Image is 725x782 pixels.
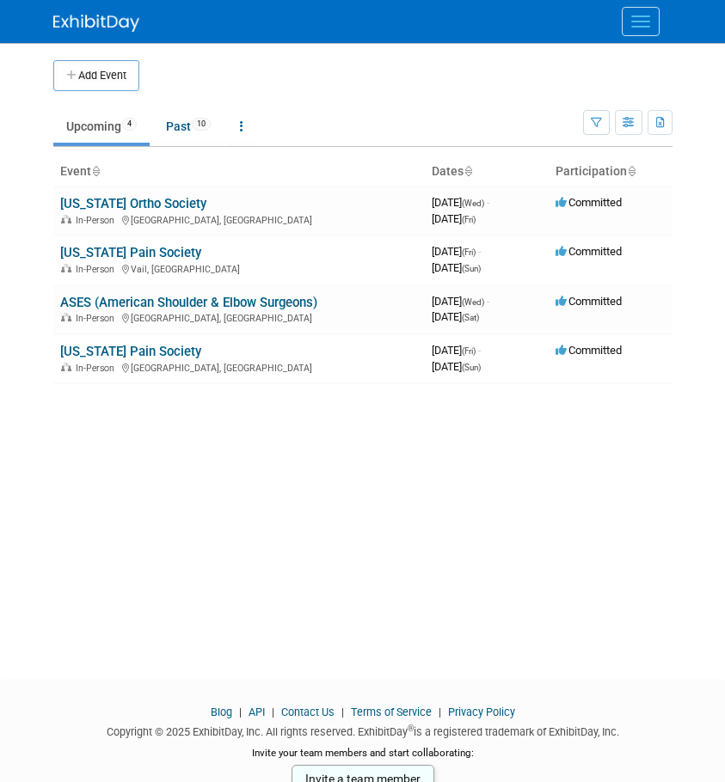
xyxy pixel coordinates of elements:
[478,344,481,357] span: -
[60,212,418,226] div: [GEOGRAPHIC_DATA], [GEOGRAPHIC_DATA]
[549,157,673,186] th: Participation
[122,118,137,131] span: 4
[462,215,476,224] span: (Fri)
[192,118,211,131] span: 10
[61,313,71,321] img: In-Person Event
[425,157,549,186] th: Dates
[61,363,71,371] img: In-Person Event
[432,261,481,274] span: [DATE]
[487,196,489,209] span: -
[462,346,476,356] span: (Fri)
[61,215,71,223] img: In-Person Event
[432,344,481,357] span: [DATE]
[60,261,418,275] div: Vail, [GEOGRAPHIC_DATA]
[487,295,489,308] span: -
[408,724,414,733] sup: ®
[556,196,622,209] span: Committed
[462,363,481,372] span: (Sun)
[556,344,622,357] span: Committed
[61,264,71,272] img: In-Person Event
[622,7,660,36] button: Menu
[432,245,481,258] span: [DATE]
[153,110,224,143] a: Past10
[627,164,636,178] a: Sort by Participation Type
[462,264,481,273] span: (Sun)
[60,245,201,260] a: [US_STATE] Pain Society
[432,310,479,323] span: [DATE]
[462,247,476,257] span: (Fri)
[60,295,317,310] a: ASES (American Shoulder & Elbow Surgeons)
[91,164,100,178] a: Sort by Event Name
[53,60,139,91] button: Add Event
[53,720,673,740] div: Copyright © 2025 ExhibitDay, Inc. All rights reserved. ExhibitDay is a registered trademark of Ex...
[76,215,120,226] span: In-Person
[60,310,418,324] div: [GEOGRAPHIC_DATA], [GEOGRAPHIC_DATA]
[53,15,139,32] img: ExhibitDay
[76,363,120,374] span: In-Person
[351,706,432,718] a: Terms of Service
[53,157,425,186] th: Event
[556,245,622,258] span: Committed
[235,706,246,718] span: |
[267,706,279,718] span: |
[432,360,481,373] span: [DATE]
[556,295,622,308] span: Committed
[462,199,484,208] span: (Wed)
[60,196,206,211] a: [US_STATE] Ortho Society
[60,344,201,359] a: [US_STATE] Pain Society
[76,313,120,324] span: In-Person
[462,313,479,322] span: (Sat)
[434,706,445,718] span: |
[76,264,120,275] span: In-Person
[478,245,481,258] span: -
[464,164,472,178] a: Sort by Start Date
[53,110,150,143] a: Upcoming4
[53,746,673,772] div: Invite your team members and start collaborating:
[337,706,348,718] span: |
[432,212,476,225] span: [DATE]
[448,706,515,718] a: Privacy Policy
[432,196,489,209] span: [DATE]
[281,706,335,718] a: Contact Us
[432,295,489,308] span: [DATE]
[249,706,265,718] a: API
[60,360,418,374] div: [GEOGRAPHIC_DATA], [GEOGRAPHIC_DATA]
[462,297,484,307] span: (Wed)
[211,706,232,718] a: Blog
